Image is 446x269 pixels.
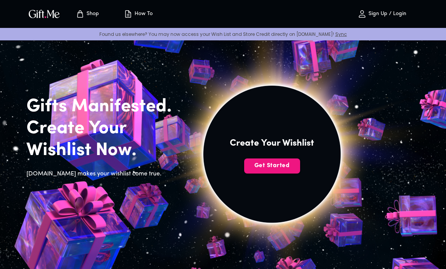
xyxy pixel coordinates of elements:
[26,140,184,161] h2: Wishlist Now.
[133,11,153,17] p: How To
[344,2,420,26] button: Sign Up / Login
[85,11,99,17] p: Shop
[244,161,300,170] span: Get Started
[230,137,314,149] h4: Create Your Wishlist
[124,9,133,18] img: how-to.svg
[244,158,300,174] button: Get Started
[26,118,184,140] h2: Create Your
[117,2,159,26] button: How To
[6,31,440,37] p: Found us elsewhere? You may now access your Wish List and Store Credit directly on [DOMAIN_NAME]!
[367,11,406,17] p: Sign Up / Login
[26,96,184,118] h2: Gifts Manifested.
[26,169,184,179] h6: [DOMAIN_NAME] makes your wishlist come true.
[67,2,108,26] button: Store page
[335,31,347,37] a: Sync
[26,9,62,18] button: GiftMe Logo
[27,8,61,19] img: GiftMe Logo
